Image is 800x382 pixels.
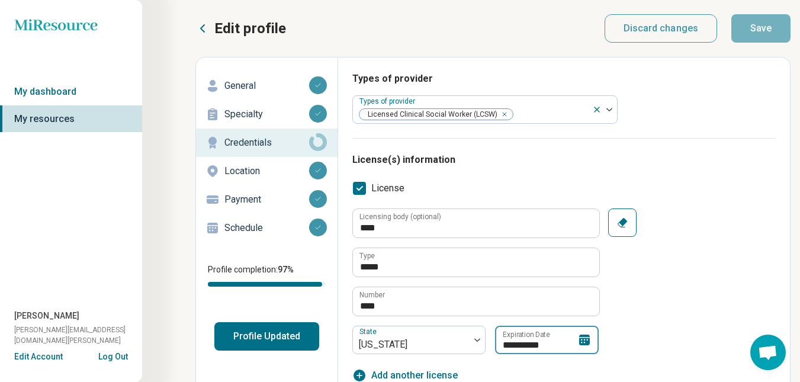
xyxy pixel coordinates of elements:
[605,14,718,43] button: Discard changes
[224,164,309,178] p: Location
[371,181,404,195] span: License
[359,291,385,298] label: Number
[359,252,375,259] label: Type
[278,265,294,274] span: 97 %
[359,328,379,336] label: State
[196,185,338,214] a: Payment
[750,335,786,370] div: Open chat
[359,97,417,105] label: Types of provider
[214,322,319,351] button: Profile Updated
[14,325,142,346] span: [PERSON_NAME][EMAIL_ADDRESS][DOMAIN_NAME][PERSON_NAME]
[196,129,338,157] a: Credentials
[352,153,776,167] h3: License(s) information
[14,310,79,322] span: [PERSON_NAME]
[224,221,309,235] p: Schedule
[359,213,441,220] label: Licensing body (optional)
[224,107,309,121] p: Specialty
[195,19,286,38] button: Edit profile
[196,214,338,242] a: Schedule
[353,248,599,277] input: credential.licenses.0.name
[224,136,309,150] p: Credentials
[98,351,128,360] button: Log Out
[196,256,338,294] div: Profile completion:
[731,14,791,43] button: Save
[196,100,338,129] a: Specialty
[196,157,338,185] a: Location
[214,19,286,38] p: Edit profile
[208,282,326,287] div: Profile completion
[224,192,309,207] p: Payment
[224,79,309,93] p: General
[14,351,63,363] button: Edit Account
[196,72,338,100] a: General
[352,72,776,86] h3: Types of provider
[359,109,501,120] span: Licensed Clinical Social Worker (LCSW)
